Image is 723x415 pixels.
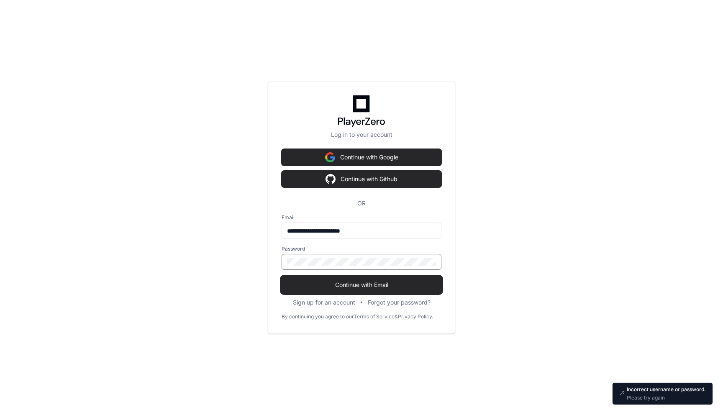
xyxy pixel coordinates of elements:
[627,386,706,393] p: Incorrect username or password.
[282,277,441,293] button: Continue with Email
[627,395,706,401] p: Please try again
[354,199,369,207] span: OR
[282,214,441,221] label: Email
[282,313,354,320] div: By continuing you agree to our
[282,171,441,187] button: Continue with Github
[398,313,433,320] a: Privacy Policy.
[354,313,395,320] a: Terms of Service
[282,246,441,252] label: Password
[395,313,398,320] div: &
[282,149,441,166] button: Continue with Google
[293,298,355,307] button: Sign up for an account
[325,149,335,166] img: Sign in with google
[368,298,431,307] button: Forgot your password?
[326,171,336,187] img: Sign in with google
[282,281,441,289] span: Continue with Email
[282,131,441,139] p: Log in to your account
